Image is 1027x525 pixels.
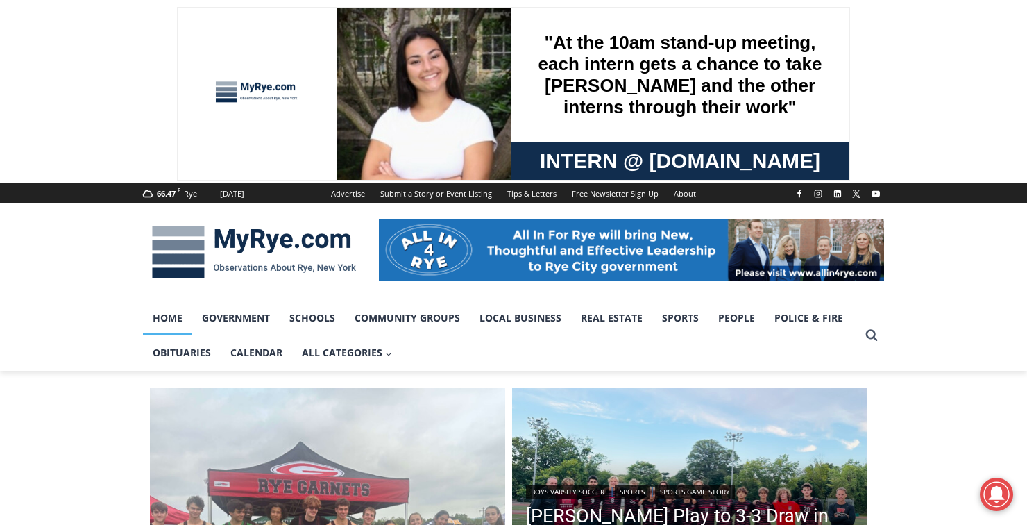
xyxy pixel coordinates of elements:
[500,183,564,203] a: Tips & Letters
[373,183,500,203] a: Submit a Story or Event Listing
[526,485,609,499] a: Boys Varsity Soccer
[666,183,704,203] a: About
[379,219,884,281] img: All in for Rye
[334,135,672,173] a: Intern @ [DOMAIN_NAME]
[143,335,221,370] a: Obituaries
[220,187,244,200] div: [DATE]
[470,301,571,335] a: Local Business
[221,335,292,370] a: Calendar
[292,335,402,370] button: Child menu of All Categories
[363,138,643,169] span: Intern @ [DOMAIN_NAME]
[178,186,180,194] span: F
[526,482,854,499] div: | |
[571,301,652,335] a: Real Estate
[708,301,765,335] a: People
[848,185,865,202] a: X
[143,87,204,166] div: "...watching a master [PERSON_NAME] chef prepare an omakase meal is fascinating dinner theater an...
[4,143,136,196] span: Open Tues. - Sun. [PHONE_NUMBER]
[810,185,826,202] a: Instagram
[765,301,853,335] a: Police & Fire
[280,301,345,335] a: Schools
[859,323,884,348] button: View Search Form
[1,140,139,173] a: Open Tues. - Sun. [PHONE_NUMBER]
[791,185,808,202] a: Facebook
[829,185,846,202] a: Linkedin
[655,485,735,499] a: Sports Game Story
[157,188,176,199] span: 66.47
[564,183,666,203] a: Free Newsletter Sign Up
[615,485,650,499] a: Sports
[323,183,373,203] a: Advertise
[184,187,197,200] div: Rye
[867,185,884,202] a: YouTube
[192,301,280,335] a: Government
[652,301,708,335] a: Sports
[143,216,365,288] img: MyRye.com
[143,301,192,335] a: Home
[350,1,656,135] div: "At the 10am stand-up meeting, each intern gets a chance to take [PERSON_NAME] and the other inte...
[345,301,470,335] a: Community Groups
[323,183,704,203] nav: Secondary Navigation
[143,301,859,371] nav: Primary Navigation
